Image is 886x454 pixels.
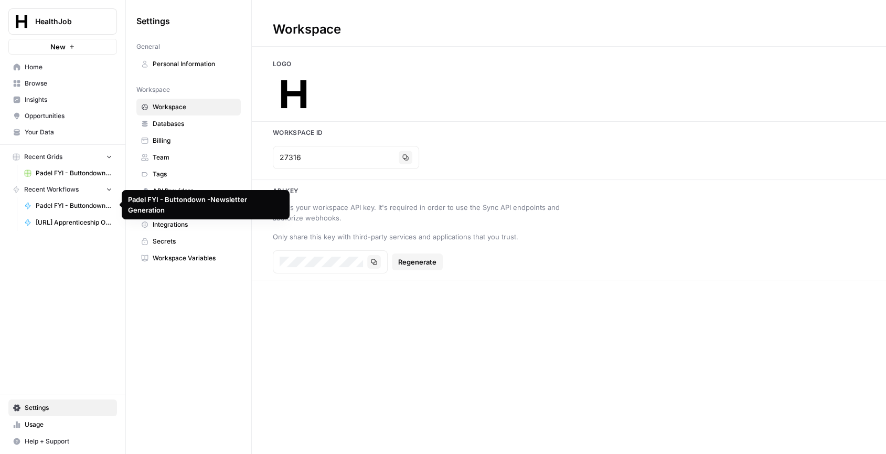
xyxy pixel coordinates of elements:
button: New [8,39,117,55]
div: This is your workspace API key. It's required in order to use the Sync API endpoints and authoriz... [273,202,569,223]
span: API Providers [153,186,236,196]
a: Settings [8,399,117,416]
a: Databases [136,115,241,132]
a: Team [136,149,241,166]
a: Usage [8,416,117,433]
a: Secrets [136,233,241,250]
span: Secrets [153,237,236,246]
a: Tags [136,166,241,183]
a: Padel FYI - Buttondown -Newsletter Generation [19,197,117,214]
a: Opportunities [8,108,117,124]
span: Workspace [153,102,236,112]
span: Databases [153,119,236,129]
span: General [136,42,160,51]
a: Workspace Variables [136,250,241,267]
span: Billing [153,136,236,145]
h3: Api key [252,186,886,196]
span: Browse [25,79,112,88]
span: Insights [25,95,112,104]
span: Your Data [25,128,112,137]
span: Personal Information [153,59,236,69]
span: Recent Grids [24,152,62,162]
span: Opportunities [25,111,112,121]
span: Settings [25,403,112,413]
h3: Logo [252,59,886,69]
img: HealthJob Logo [12,12,31,31]
img: Company Logo [273,73,315,115]
span: Team [153,153,236,162]
a: Personal Information [136,56,241,72]
div: Only share this key with third-party services and applications that you trust. [273,231,569,242]
a: Billing [136,132,241,149]
button: Help + Support [8,433,117,450]
span: New [50,41,66,52]
button: Recent Workflows [8,182,117,197]
a: Your Data [8,124,117,141]
a: [URL] Apprenticeship Output Rewrite [19,214,117,231]
span: Workspace [136,85,170,94]
span: Workspace Variables [153,254,236,263]
div: Workspace [252,21,362,38]
span: Recent Workflows [24,185,79,194]
button: Regenerate [392,254,443,270]
a: Padel FYI - Buttondown -Newsletter Generation Grid [19,165,117,182]
span: Padel FYI - Buttondown -Newsletter Generation [36,201,112,210]
span: Settings [136,15,170,27]
span: Help + Support [25,437,112,446]
button: Recent Grids [8,149,117,165]
span: HealthJob [35,16,99,27]
a: Browse [8,75,117,92]
a: Workspace [136,99,241,115]
h3: Workspace Id [252,128,886,138]
span: Single Sign On [153,203,236,213]
span: Tags [153,170,236,179]
a: Single Sign On [136,199,241,216]
a: Home [8,59,117,76]
span: [URL] Apprenticeship Output Rewrite [36,218,112,227]
span: Padel FYI - Buttondown -Newsletter Generation Grid [36,168,112,178]
span: Home [25,62,112,72]
span: Usage [25,420,112,429]
button: Workspace: HealthJob [8,8,117,35]
span: Regenerate [398,257,436,267]
a: API Providers [136,183,241,199]
a: Insights [8,91,117,108]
